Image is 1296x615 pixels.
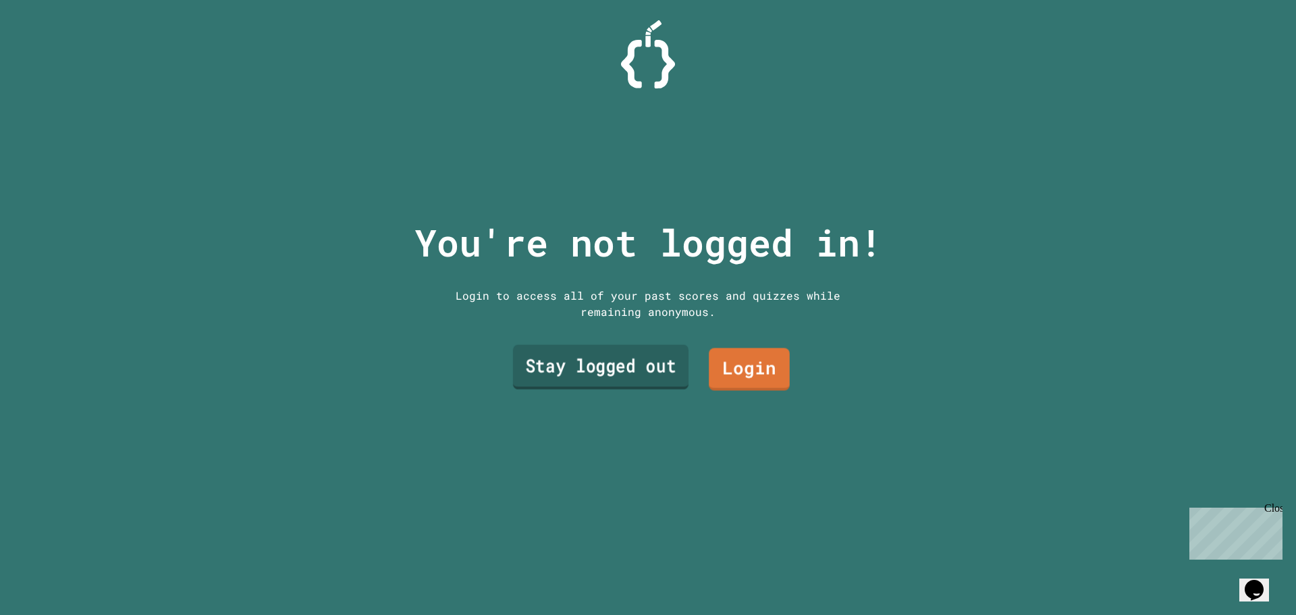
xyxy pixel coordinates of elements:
div: Chat with us now!Close [5,5,93,86]
a: Stay logged out [513,345,688,390]
img: Logo.svg [621,20,675,88]
iframe: chat widget [1239,561,1282,601]
div: Login to access all of your past scores and quizzes while remaining anonymous. [446,288,850,320]
iframe: chat widget [1184,502,1282,560]
p: You're not logged in! [414,215,882,271]
a: Login [709,348,790,391]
